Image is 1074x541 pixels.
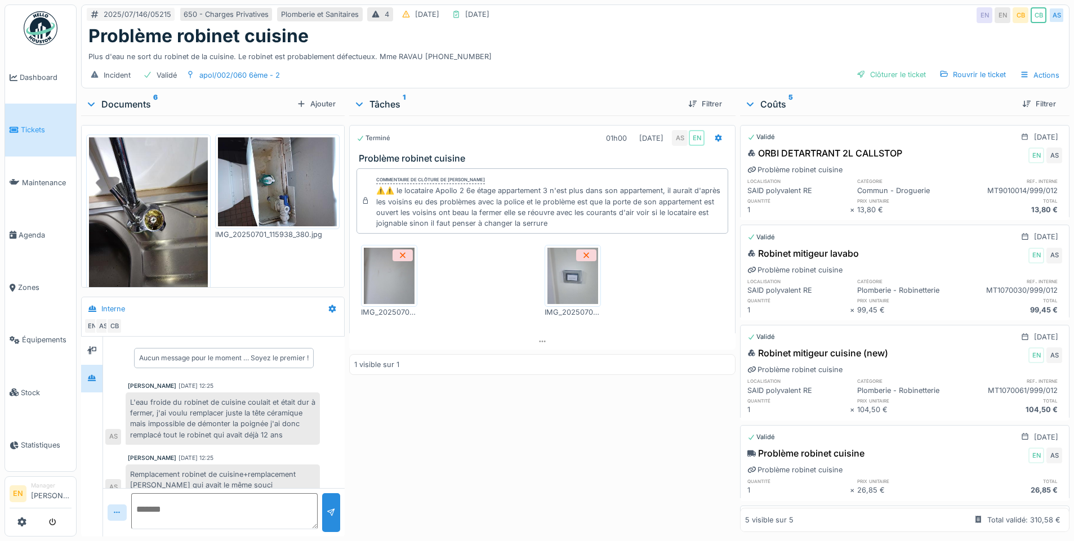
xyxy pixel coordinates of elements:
h6: prix unitaire [857,397,960,404]
div: Plus d'eau ne sort du robinet de la cuisine. Le robinet est probablement défectueux. Mme RAVAU [P... [88,47,1062,62]
div: SAID polyvalent RE [747,285,850,296]
div: Aucun message pour le moment … Soyez le premier ! [139,353,309,363]
div: L'eau froide du robinet de cuisine coulait et était dur à fermer, j'ai voulu remplacer juste la t... [126,392,320,445]
h6: localisation [747,177,850,185]
div: 1 [747,404,850,415]
div: IMG_20250701_122058_317.jpg [361,307,417,318]
span: Zones [18,282,72,293]
div: AS [1046,248,1062,263]
div: 26,85 € [960,485,1062,495]
div: [DATE] [1034,332,1058,342]
div: Validé [157,70,177,81]
div: Ajouter [292,96,340,111]
div: EN [995,7,1010,23]
div: 104,50 € [857,404,960,415]
div: Terminé [356,133,390,143]
div: Total validé: 310,58 € [987,515,1060,525]
div: 99,45 € [960,305,1062,315]
div: 5 visible sur 5 [745,515,794,525]
a: Statistiques [5,419,76,471]
h1: Problème robinet cuisine [88,25,309,47]
div: × [850,305,857,315]
div: 1 [747,204,850,215]
div: EN [1028,147,1044,163]
div: EN [689,130,705,146]
h6: prix unitaire [857,477,960,485]
div: AS [105,429,121,445]
div: × [850,485,857,495]
div: × [850,204,857,215]
div: Plomberie - Robinetterie [857,285,960,296]
div: [DATE] [1034,231,1058,242]
div: MT1070030/999/012 [960,285,1062,296]
div: 99,45 € [857,305,960,315]
div: [DATE] [465,9,489,20]
div: Incident [104,70,131,81]
h6: localisation [747,278,850,285]
div: MT1070061/999/012 [960,385,1062,396]
div: × [850,404,857,415]
h6: quantité [747,197,850,204]
div: Commentaire de clôture de [PERSON_NAME] [376,176,485,184]
div: AS [1046,147,1062,163]
img: a9kkp5gf5xpof7gm3yzxo1fhhvoh [218,137,337,226]
span: Statistiques [21,440,72,450]
div: Problème robinet cuisine [747,446,864,460]
div: Robinet mitigeur lavabo [747,247,859,260]
h6: localisation [747,377,850,384]
h6: quantité [747,297,850,304]
span: Équipements [22,334,72,345]
div: IMG_20250701_122035_747.jpg [545,307,601,318]
div: Manager [31,481,72,490]
div: CB [106,318,122,334]
h6: total [960,397,1062,404]
h6: prix unitaire [857,297,960,304]
div: Filtrer [684,96,727,111]
a: Tickets [5,104,76,156]
div: Validé [747,332,775,342]
div: Plomberie - Robinetterie [857,385,960,396]
div: 1 visible sur 1 [354,359,399,370]
div: [DATE] 12:25 [179,382,213,390]
span: Stock [21,387,72,398]
div: Problème robinet cuisine [747,364,843,375]
h6: quantité [747,397,850,404]
sup: 1 [403,97,405,111]
div: 650 - Charges Privatives [184,9,269,20]
div: ORBI DETARTRANT 2L CALLSTOP [747,146,902,160]
sup: 5 [788,97,793,111]
div: Coûts [745,97,1013,111]
div: CB [1031,7,1046,23]
div: Problème robinet cuisine [747,464,843,475]
div: [DATE] [1034,432,1058,442]
div: CB [1013,7,1028,23]
h6: catégorie [857,377,960,384]
div: 13,80 € [960,204,1062,215]
div: AS [1046,448,1062,463]
div: Rouvrir le ticket [935,67,1010,82]
div: IMG_20250701_115938_380.jpg [215,229,340,240]
div: 104,50 € [960,404,1062,415]
h6: quantité [747,477,850,485]
span: Agenda [19,230,72,240]
a: Maintenance [5,157,76,209]
h6: prix unitaire [857,197,960,204]
div: [DATE] [639,133,663,144]
div: 2025/07/146/05215 [104,9,171,20]
div: Problème robinet cuisine [747,164,843,175]
a: Dashboard [5,51,76,104]
div: EN [1028,248,1044,263]
div: Clôturer le ticket [852,67,930,82]
img: Badge_color-CXgf-gQk.svg [24,11,57,45]
div: SAID polyvalent RE [747,385,850,396]
a: Stock [5,366,76,419]
a: EN Manager[PERSON_NAME] [10,481,72,508]
div: EN [977,7,992,23]
div: SAID polyvalent RE [747,185,850,196]
span: Maintenance [22,177,72,188]
h3: Problème robinet cuisine [359,153,730,164]
div: Robinet mitigeur cuisine (new) [747,346,888,360]
img: 26qu39xbkx4ikr4vwoqght86fy64 [364,248,415,304]
li: EN [10,485,26,502]
div: Documents [86,97,292,111]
